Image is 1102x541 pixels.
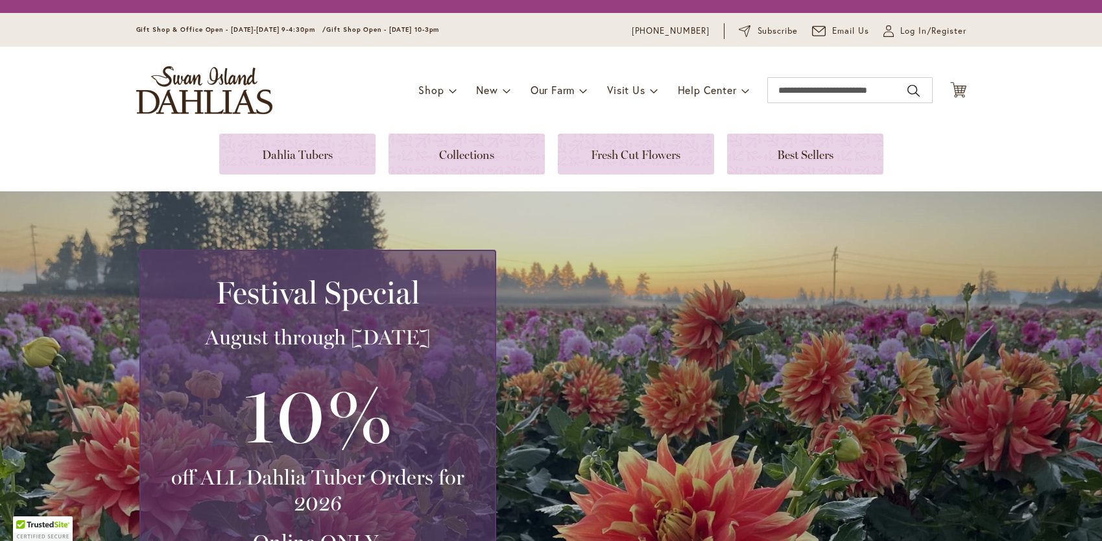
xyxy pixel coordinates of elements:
[607,83,645,97] span: Visit Us
[632,25,710,38] a: [PHONE_NUMBER]
[883,25,966,38] a: Log In/Register
[832,25,869,38] span: Email Us
[739,25,798,38] a: Subscribe
[907,80,919,101] button: Search
[758,25,798,38] span: Subscribe
[136,66,272,114] a: store logo
[900,25,966,38] span: Log In/Register
[476,83,497,97] span: New
[156,324,479,350] h3: August through [DATE]
[812,25,869,38] a: Email Us
[156,274,479,311] h2: Festival Special
[326,25,439,34] span: Gift Shop Open - [DATE] 10-3pm
[531,83,575,97] span: Our Farm
[136,25,327,34] span: Gift Shop & Office Open - [DATE]-[DATE] 9-4:30pm /
[156,363,479,464] h3: 10%
[418,83,444,97] span: Shop
[156,464,479,516] h3: off ALL Dahlia Tuber Orders for 2026
[678,83,737,97] span: Help Center
[13,516,73,541] div: TrustedSite Certified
